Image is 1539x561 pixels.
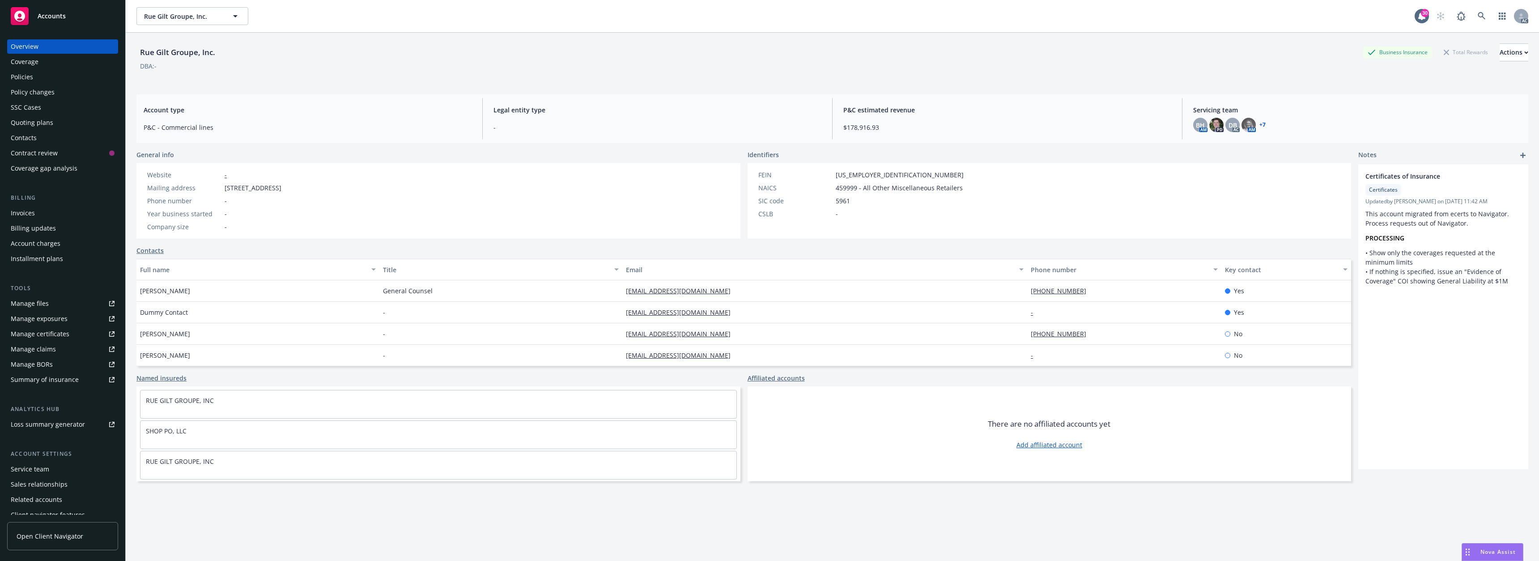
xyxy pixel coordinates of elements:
a: Search [1473,7,1491,25]
span: [US_EMPLOYER_IDENTIFICATION_NUMBER] [836,170,964,180]
a: SHOP PO, LLC [146,427,187,435]
span: Certificates of Insurance [1365,171,1498,181]
span: Yes [1234,308,1244,317]
div: Billing [7,193,118,202]
a: [EMAIL_ADDRESS][DOMAIN_NAME] [626,351,738,360]
a: Start snowing [1432,7,1450,25]
div: SSC Cases [11,100,41,115]
span: P&C estimated revenue [843,105,1171,115]
a: Contacts [136,246,164,255]
a: Manage files [7,296,118,311]
div: Coverage [11,55,38,69]
div: Client navigator features [11,508,85,522]
button: Nova Assist [1462,543,1523,561]
span: - [225,222,227,231]
span: Manage exposures [7,312,118,326]
div: Sales relationships [11,477,68,492]
span: P&C - Commercial lines [144,123,472,132]
span: General info [136,150,174,159]
div: Website [147,170,221,180]
a: RUE GILT GROUPE, INC [146,396,214,405]
span: [PERSON_NAME] [140,329,190,338]
div: Account charges [11,236,60,251]
div: Related accounts [11,492,62,507]
img: photo [1241,118,1256,132]
button: Email [622,259,1027,280]
div: DBA: - [140,61,157,71]
div: Manage BORs [11,357,53,372]
span: Accounts [38,13,66,20]
div: CSLB [758,209,832,218]
a: Account charges [7,236,118,251]
span: Yes [1234,286,1244,295]
div: NAICS [758,183,832,193]
div: Email [626,265,1014,274]
span: Certificates [1369,186,1398,194]
a: Report a Bug [1452,7,1470,25]
a: Loss summary generator [7,417,118,432]
a: [EMAIL_ADDRESS][DOMAIN_NAME] [626,330,738,338]
a: Manage certificates [7,327,118,341]
span: Identifiers [748,150,779,159]
a: Billing updates [7,221,118,236]
button: Rue Gilt Groupe, Inc. [136,7,248,25]
div: Manage files [11,296,49,311]
div: Policies [11,70,33,84]
a: - [1031,308,1040,317]
span: - [383,351,385,360]
div: Account settings [7,450,118,458]
span: 5961 [836,196,850,206]
div: Manage certificates [11,327,69,341]
span: There are no affiliated accounts yet [988,419,1110,429]
div: Coverage gap analysis [11,161,77,176]
a: Coverage gap analysis [7,161,118,176]
div: Service team [11,462,49,476]
span: Updated by [PERSON_NAME] on [DATE] 11:42 AM [1365,197,1521,206]
a: Contract review [7,146,118,160]
a: RUE GILT GROUPE, INC [146,457,214,466]
span: - [383,329,385,338]
button: Phone number [1027,259,1221,280]
a: Affiliated accounts [748,373,805,383]
span: Dummy Contact [140,308,188,317]
span: Notes [1358,150,1377,161]
button: Actions [1500,43,1528,61]
div: Full name [140,265,366,274]
a: [EMAIL_ADDRESS][DOMAIN_NAME] [626,308,738,317]
a: Named insureds [136,373,187,383]
a: [EMAIL_ADDRESS][DOMAIN_NAME] [626,287,738,295]
div: FEIN [758,170,832,180]
span: - [225,209,227,218]
div: Contacts [11,131,37,145]
a: Policies [7,70,118,84]
a: Invoices [7,206,118,220]
a: Summary of insurance [7,373,118,387]
div: Total Rewards [1439,47,1492,58]
div: Analytics hub [7,405,118,414]
a: Service team [7,462,118,476]
a: Manage BORs [7,357,118,372]
span: 459999 - All Other Miscellaneous Retailers [836,183,963,193]
a: Sales relationships [7,477,118,492]
a: Add affiliated account [1016,440,1082,450]
span: No [1234,351,1242,360]
div: Business Insurance [1363,47,1432,58]
span: Legal entity type [493,105,821,115]
div: Rue Gilt Groupe, Inc. [136,47,219,58]
span: Servicing team [1193,105,1521,115]
button: Full name [136,259,379,280]
a: [PHONE_NUMBER] [1031,330,1093,338]
a: SSC Cases [7,100,118,115]
span: [STREET_ADDRESS] [225,183,281,193]
div: Loss summary generator [11,417,85,432]
img: photo [1209,118,1224,132]
a: Switch app [1493,7,1511,25]
a: Quoting plans [7,116,118,130]
a: Policy changes [7,85,118,99]
span: Account type [144,105,472,115]
div: Key contact [1225,265,1338,274]
span: Rue Gilt Groupe, Inc. [144,12,221,21]
span: [PERSON_NAME] [140,286,190,295]
a: add [1518,150,1528,161]
div: SIC code [758,196,832,206]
